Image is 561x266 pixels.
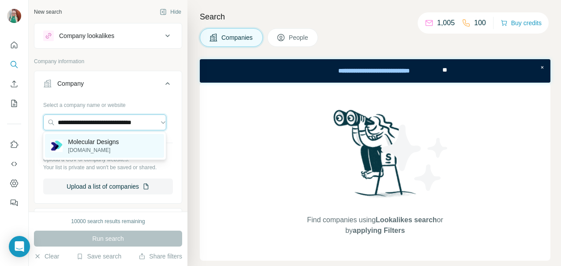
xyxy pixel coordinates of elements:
[43,179,173,194] button: Upload a list of companies
[304,215,445,236] span: Find companies using or by
[375,118,455,198] img: Surfe Illustration - Stars
[437,18,455,28] p: 1,005
[7,37,21,53] button: Quick start
[34,57,182,65] p: Company information
[7,156,21,172] button: Use Surfe API
[376,216,437,224] span: Lookalikes search
[200,59,550,83] iframe: Banner
[76,252,121,261] button: Save search
[34,252,59,261] button: Clear
[501,17,542,29] button: Buy credits
[7,195,21,211] button: Feedback
[7,137,21,152] button: Use Surfe on LinkedIn
[289,33,309,42] span: People
[68,146,119,154] p: [DOMAIN_NAME]
[68,137,119,146] p: Molecular Designs
[57,79,84,88] div: Company
[34,8,62,16] div: New search
[71,217,145,225] div: 10000 search results remaining
[153,5,187,19] button: Hide
[200,11,550,23] h4: Search
[221,33,254,42] span: Companies
[43,98,173,109] div: Select a company name or website
[43,163,173,171] p: Your list is private and won't be saved or shared.
[50,140,63,152] img: Molecular Designs
[7,57,21,72] button: Search
[9,236,30,257] div: Open Intercom Messenger
[474,18,486,28] p: 100
[7,76,21,92] button: Enrich CSV
[34,73,182,98] button: Company
[34,25,182,46] button: Company lookalikes
[353,227,405,234] span: applying Filters
[7,175,21,191] button: Dashboard
[59,31,114,40] div: Company lookalikes
[329,107,421,206] img: Surfe Illustration - Woman searching with binoculars
[34,210,182,232] button: Industry
[7,95,21,111] button: My lists
[138,252,182,261] button: Share filters
[7,9,21,23] img: Avatar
